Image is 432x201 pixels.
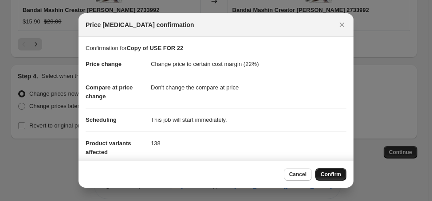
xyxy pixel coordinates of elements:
dd: 138 [151,131,346,155]
span: Compare at price change [86,84,133,100]
button: Confirm [315,168,346,181]
button: Cancel [284,168,312,181]
span: Product variants affected [86,140,131,155]
dd: Change price to certain cost margin (22%) [151,53,346,76]
span: Confirm [321,171,341,178]
b: Copy of USE FOR 22 [126,45,183,51]
span: Price [MEDICAL_DATA] confirmation [86,20,194,29]
dd: Don't change the compare at price [151,76,346,99]
button: Close [336,19,348,31]
span: Cancel [289,171,306,178]
span: Scheduling [86,116,117,123]
p: Confirmation for [86,44,346,53]
dd: This job will start immediately. [151,108,346,131]
span: Price change [86,61,122,67]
